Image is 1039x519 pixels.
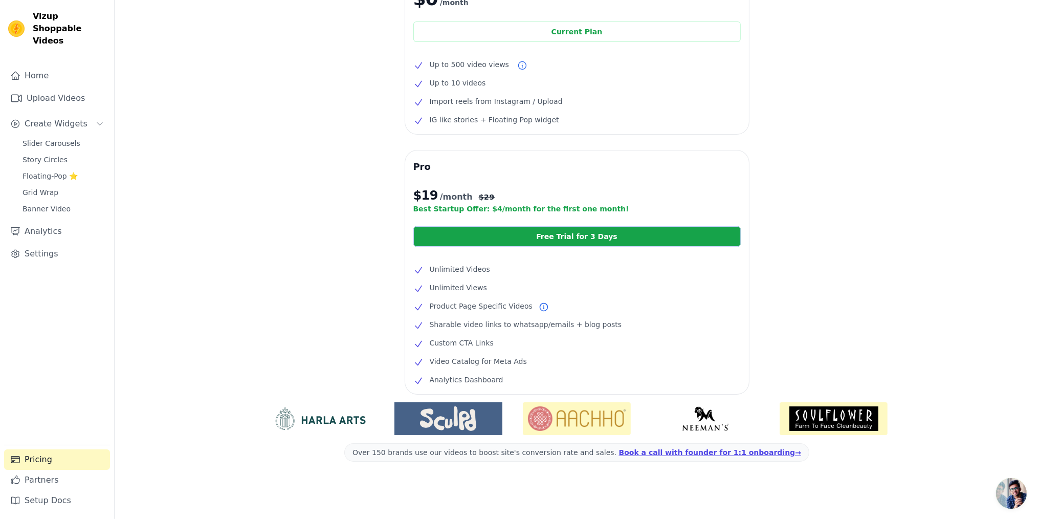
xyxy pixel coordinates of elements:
span: Analytics Dashboard [430,374,503,386]
a: Book a call with founder for 1:1 onboarding [619,448,801,457]
img: Aachho [523,402,631,435]
span: Product Page Specific Videos [430,300,533,312]
a: Partners [4,470,110,490]
a: Grid Wrap [16,185,110,200]
img: Neeman's [651,406,759,431]
img: Vizup [8,20,25,37]
span: Create Widgets [25,118,87,130]
h3: Pro [413,159,741,175]
a: Analytics [4,221,110,242]
span: Grid Wrap [23,187,58,198]
span: Vizup Shoppable Videos [33,10,106,47]
span: IG like stories + Floating Pop widget [430,114,559,126]
span: Unlimited Views [430,282,487,294]
div: Current Plan [413,21,741,42]
a: Open chat [996,478,1027,509]
li: Custom CTA Links [413,337,741,349]
img: Soulflower [780,402,888,435]
a: Setup Docs [4,490,110,511]
span: $ 29 [479,192,495,202]
span: Slider Carousels [23,138,80,148]
button: Create Widgets [4,114,110,134]
span: Unlimited Videos [430,263,490,275]
span: Up to 10 videos [430,77,486,89]
img: HarlaArts [266,406,374,431]
span: Import reels from Instagram / Upload [430,95,563,107]
a: Slider Carousels [16,136,110,150]
span: $ 19 [413,187,438,204]
span: Up to 500 video views [430,58,509,71]
a: Pricing [4,449,110,470]
a: Floating-Pop ⭐ [16,169,110,183]
a: Upload Videos [4,88,110,109]
a: Story Circles [16,153,110,167]
span: Floating-Pop ⭐ [23,171,78,181]
a: Settings [4,244,110,264]
span: /month [440,191,473,203]
img: Sculpd US [394,406,502,431]
a: Free Trial for 3 Days [413,226,741,247]
a: Banner Video [16,202,110,216]
span: Banner Video [23,204,71,214]
p: Best Startup Offer: $ 4 /month for the first one month! [413,204,741,214]
span: Sharable video links to whatsapp/emails + blog posts [430,318,622,331]
span: Story Circles [23,155,68,165]
a: Home [4,66,110,86]
li: Video Catalog for Meta Ads [413,355,741,367]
